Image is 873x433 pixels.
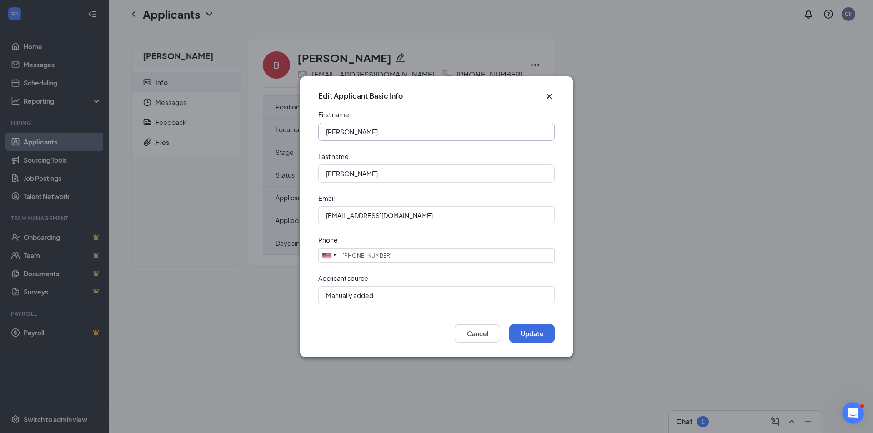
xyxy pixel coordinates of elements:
[509,324,555,343] button: Update
[318,91,403,101] h3: Edit Applicant Basic Info
[318,206,555,224] input: Enter applicant email
[318,164,555,183] input: Enter applicant last name
[318,274,368,283] div: Applicant source
[318,194,335,203] div: Email
[318,110,349,119] div: First name
[544,91,555,102] svg: Cross
[318,235,338,244] div: Phone
[318,152,349,161] div: Last name
[455,324,500,343] button: Cancel
[319,249,340,262] div: United States: +1
[544,91,555,102] button: Close
[318,286,555,304] input: Enter applicant source
[318,123,555,141] input: Enter applicant first name
[842,402,864,424] iframe: Intercom live chat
